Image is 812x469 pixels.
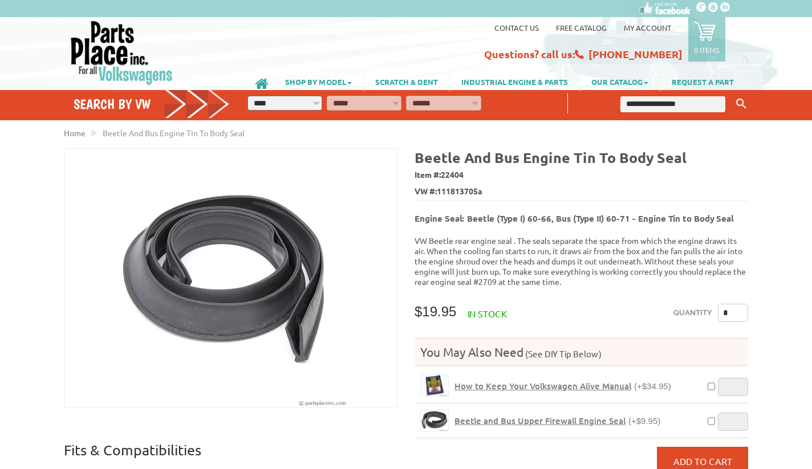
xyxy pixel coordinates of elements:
[673,304,712,322] label: Quantity
[64,149,397,407] img: Beetle and Bus Engine Tin To Body Seal
[437,185,482,197] span: 111813705a
[103,128,245,138] span: Beetle and Bus Engine Tin To Body Seal
[420,374,449,397] a: How to Keep Your Volkswagen Alive Manual
[441,169,464,180] span: 22404
[694,45,720,55] p: 0 items
[454,381,671,391] a: How to Keep Your Volkswagen Alive Manual(+$34.95)
[364,72,449,91] a: SCRATCH & DENT
[274,72,363,91] a: SHOP BY MODEL
[634,381,671,391] span: (+$34.95)
[628,416,660,426] span: (+$9.95)
[421,375,448,396] img: How to Keep Your Volkswagen Alive Manual
[415,183,748,200] span: VW #:
[454,415,626,426] span: Beetle and Bus Upper Firewall Engine Seal
[556,23,607,32] a: Free Catalog
[580,72,660,91] a: OUR CATALOG
[64,128,86,138] a: Home
[74,96,230,112] h4: Search by VW
[660,72,745,91] a: REQUEST A PART
[494,23,539,32] a: Contact us
[70,20,174,85] img: Parts Place Inc!
[624,23,671,32] a: My Account
[415,148,687,166] b: Beetle and Bus Engine Tin To Body Seal
[415,213,733,224] b: Engine Seal: Beetle (Type I) 60-66, Bus (Type II) 60-71 - Engine Tin to Body Seal
[415,235,748,287] p: VW Beetle rear engine seal . The seals separate the space from which the engine draws its air. Wh...
[454,380,631,391] span: How to Keep Your Volkswagen Alive Manual
[454,415,660,426] a: Beetle and Bus Upper Firewall Engine Seal(+$9.95)
[523,348,602,359] span: (See DIY Tip Below)
[415,344,748,360] h4: You May Also Need
[450,72,579,91] a: INDUSTRIAL ENGINE & PARTS
[421,410,448,431] img: Beetle and Bus Upper Firewall Engine Seal
[415,167,748,183] span: Item #:
[673,455,732,467] span: Add to Cart
[415,304,456,319] span: $19.95
[733,95,750,113] button: Keyword Search
[420,409,449,431] a: Beetle and Bus Upper Firewall Engine Seal
[688,17,725,62] a: 0 items
[468,308,507,319] span: In stock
